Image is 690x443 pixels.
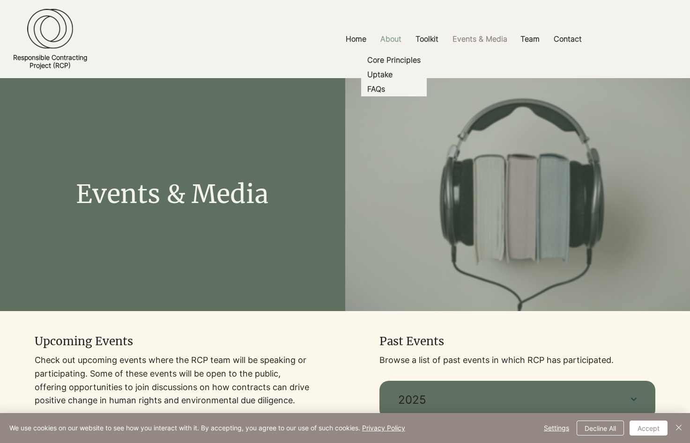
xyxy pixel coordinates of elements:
[379,354,655,367] p: Browse a list of past events in which RCP has participated.
[339,29,373,50] a: Home
[373,29,408,50] a: About
[577,421,624,436] button: Decline All
[361,67,427,82] a: Uptake
[549,29,586,50] p: Contact
[448,29,512,50] p: Events & Media
[630,421,668,436] button: Accept
[411,29,443,50] p: Toolkit
[445,29,513,50] a: Events & Media
[673,422,684,433] img: Close
[361,53,427,67] a: Core Principles
[398,392,612,408] span: 2025
[362,424,405,432] a: Privacy Policy
[408,29,445,50] a: Toolkit
[361,82,427,96] a: FAQs
[364,67,396,82] p: Uptake
[376,29,406,50] p: About
[364,53,424,67] p: Core Principles
[547,29,589,50] a: Contact
[35,334,311,349] h2: Upcoming Events
[513,29,547,50] a: Team
[379,334,618,349] h2: Past Events
[238,29,690,50] nav: Site
[673,421,684,436] button: Close
[13,53,87,69] a: Responsible ContractingProject (RCP)
[364,82,389,96] p: FAQs
[76,178,268,210] span: Events & Media
[35,354,311,407] p: Check out upcoming events where the RCP team will be speaking or participating. Some of these eve...
[544,421,569,435] span: Settings
[341,29,371,50] p: Home
[516,29,544,50] p: Team
[379,381,655,419] button: 2025
[9,424,405,432] span: We use cookies on our website to see how you interact with it. By accepting, you agree to our use...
